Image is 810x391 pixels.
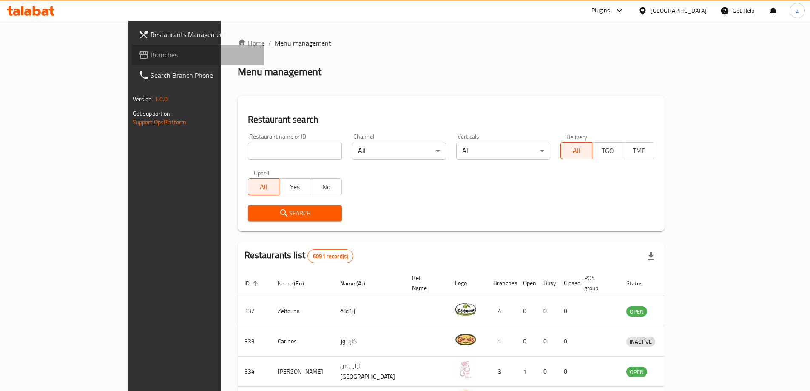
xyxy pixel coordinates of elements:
[557,357,577,387] td: 0
[271,357,333,387] td: [PERSON_NAME]
[455,329,476,350] img: Carinos
[252,181,276,193] span: All
[333,296,405,326] td: زيتونة
[626,337,655,347] div: INACTIVE
[268,38,271,48] li: /
[255,208,335,219] span: Search
[557,296,577,326] td: 0
[244,278,261,288] span: ID
[516,296,537,326] td: 0
[248,143,342,160] input: Search for restaurant name or ID..
[279,178,310,195] button: Yes
[133,117,187,128] a: Support.OpsPlatform
[314,181,338,193] span: No
[626,367,647,377] span: OPEN
[591,6,610,16] div: Plugins
[566,134,588,140] label: Delivery
[557,270,577,296] th: Closed
[412,273,438,293] span: Ref. Name
[486,296,516,326] td: 4
[244,249,354,263] h2: Restaurants list
[278,278,315,288] span: Name (En)
[132,65,264,86] a: Search Branch Phone
[455,359,476,380] img: Leila Min Lebnan
[155,94,168,105] span: 1.0.0
[271,296,333,326] td: Zeitouna
[307,249,353,263] div: Total records count
[308,252,353,260] span: 6091 record(s)
[238,65,321,79] h2: Menu management
[455,299,476,320] img: Zeitouna
[132,24,264,45] a: Restaurants Management
[641,246,661,266] div: Export file
[623,142,654,159] button: TMP
[333,357,405,387] td: ليلى من [GEOGRAPHIC_DATA]
[151,29,257,40] span: Restaurants Management
[333,326,405,357] td: كارينوز
[340,278,376,288] span: Name (Ar)
[564,145,588,157] span: All
[248,113,655,126] h2: Restaurant search
[486,357,516,387] td: 3
[238,38,665,48] nav: breadcrumb
[456,143,550,160] div: All
[254,170,270,176] label: Upsell
[275,38,331,48] span: Menu management
[248,205,342,221] button: Search
[133,94,153,105] span: Version:
[796,6,799,15] span: a
[352,143,446,160] div: All
[596,145,620,157] span: TGO
[626,278,654,288] span: Status
[132,45,264,65] a: Branches
[151,70,257,80] span: Search Branch Phone
[627,145,651,157] span: TMP
[516,270,537,296] th: Open
[248,178,279,195] button: All
[486,326,516,357] td: 1
[133,108,172,119] span: Get support on:
[537,270,557,296] th: Busy
[151,50,257,60] span: Branches
[271,326,333,357] td: Carinos
[516,357,537,387] td: 1
[592,142,623,159] button: TGO
[626,307,647,317] span: OPEN
[448,270,486,296] th: Logo
[537,326,557,357] td: 0
[651,6,707,15] div: [GEOGRAPHIC_DATA]
[486,270,516,296] th: Branches
[283,181,307,193] span: Yes
[537,357,557,387] td: 0
[310,178,341,195] button: No
[516,326,537,357] td: 0
[537,296,557,326] td: 0
[626,367,647,377] div: OPEN
[560,142,592,159] button: All
[584,273,609,293] span: POS group
[626,337,655,347] span: INACTIVE
[557,326,577,357] td: 0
